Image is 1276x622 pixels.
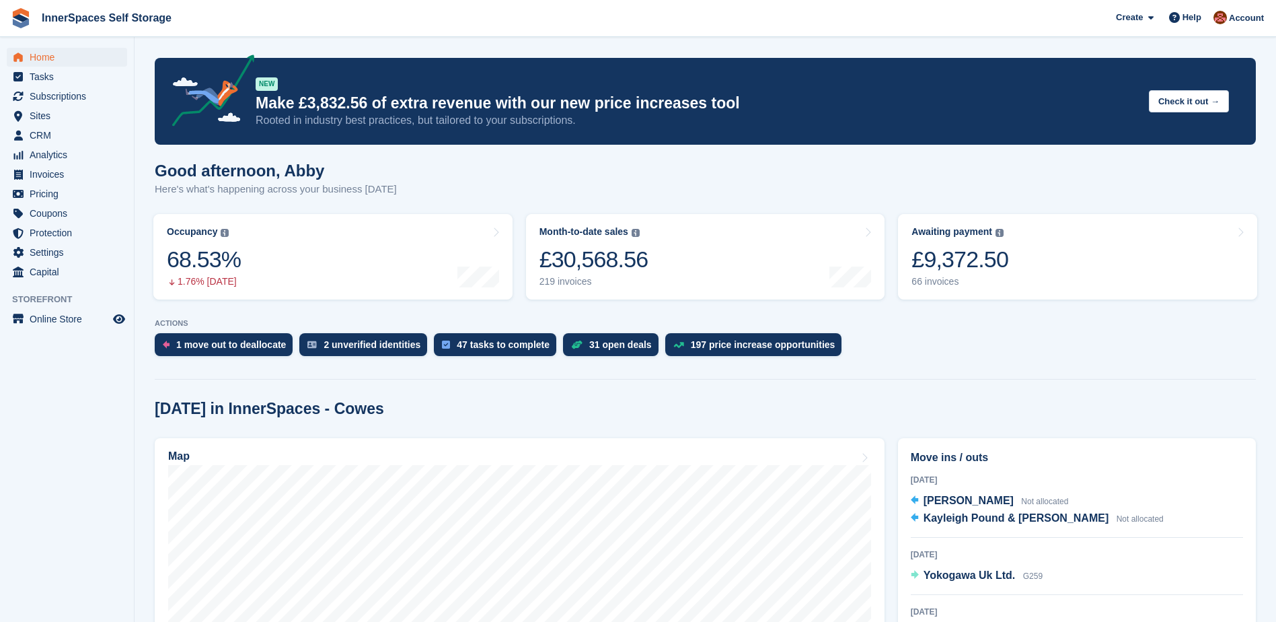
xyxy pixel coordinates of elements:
[1229,11,1264,25] span: Account
[163,341,170,349] img: move_outs_to_deallocate_icon-f764333ba52eb49d3ac5e1228854f67142a1ed5810a6f6cc68b1a99e826820c5.svg
[539,246,648,273] div: £30,568.56
[7,223,127,242] a: menu
[155,182,397,197] p: Here's what's happening across your business [DATE]
[30,243,110,262] span: Settings
[7,263,127,281] a: menu
[324,339,420,350] div: 2 unverified identities
[176,339,286,350] div: 1 move out to deallocate
[30,48,110,67] span: Home
[526,214,885,300] a: Month-to-date sales £30,568.56 219 invoices
[911,246,1008,273] div: £9,372.50
[153,214,513,300] a: Occupancy 68.53% 1.76% [DATE]
[30,67,110,86] span: Tasks
[30,204,110,223] span: Coupons
[36,7,177,29] a: InnerSpaces Self Storage
[924,512,1109,524] span: Kayleigh Pound & [PERSON_NAME]
[155,400,384,418] h2: [DATE] in InnerSpaces - Cowes
[563,333,665,363] a: 31 open deals
[30,184,110,203] span: Pricing
[30,106,110,125] span: Sites
[911,276,1008,287] div: 66 invoices
[665,333,849,363] a: 197 price increase opportunities
[256,113,1138,128] p: Rooted in industry best practices, but tailored to your subscriptions.
[167,226,217,238] div: Occupancy
[996,229,1004,237] img: icon-info-grey-7440780725fd019a000dd9b08b2336e03edf1995a4989e88bcd33f0948082b44.svg
[7,310,127,329] a: menu
[1021,497,1068,506] span: Not allocated
[30,145,110,164] span: Analytics
[898,214,1257,300] a: Awaiting payment £9,372.50 66 invoices
[7,67,127,86] a: menu
[1116,11,1143,24] span: Create
[632,229,640,237] img: icon-info-grey-7440780725fd019a000dd9b08b2336e03edf1995a4989e88bcd33f0948082b44.svg
[256,94,1138,113] p: Make £3,832.56 of extra revenue with our new price increases tool
[155,333,299,363] a: 1 move out to deallocate
[7,145,127,164] a: menu
[111,311,127,327] a: Preview store
[7,126,127,145] a: menu
[7,165,127,184] a: menu
[911,549,1243,561] div: [DATE]
[30,87,110,106] span: Subscriptions
[911,606,1243,618] div: [DATE]
[539,276,648,287] div: 219 invoices
[1117,514,1164,524] span: Not allocated
[911,226,992,238] div: Awaiting payment
[161,55,255,131] img: price-adjustments-announcement-icon-8257ccfd72463d97f412b2fc003d46551f7dbcb40ab6d574587a9cd5c0d94...
[924,495,1014,506] span: [PERSON_NAME]
[457,339,550,350] div: 47 tasks to complete
[7,106,127,125] a: menu
[155,162,397,180] h1: Good afternoon, Abby
[221,229,229,237] img: icon-info-grey-7440780725fd019a000dd9b08b2336e03edf1995a4989e88bcd33f0948082b44.svg
[11,8,31,28] img: stora-icon-8386f47178a22dfd0bd8f6a31ec36ba5ce8667c1dd55bd0f319d3a0aa187defe.svg
[307,341,317,349] img: verify_identity-adf6edd0f0f0b5bbfe63781bf79b02c33cf7c696d77639b501bdc392416b5a36.svg
[167,246,241,273] div: 68.53%
[434,333,563,363] a: 47 tasks to complete
[12,293,134,306] span: Storefront
[7,243,127,262] a: menu
[30,126,110,145] span: CRM
[1213,11,1227,24] img: Abby Tilley
[7,204,127,223] a: menu
[167,276,241,287] div: 1.76% [DATE]
[442,341,450,349] img: task-75834270c22a3079a89374b754ae025e5fb1db73e45f91037f5363f120a921f8.svg
[1023,572,1043,581] span: G259
[7,87,127,106] a: menu
[168,450,190,462] h2: Map
[911,567,1043,585] a: Yokogawa Uk Ltd. G259
[30,263,110,281] span: Capital
[256,77,278,91] div: NEW
[30,165,110,184] span: Invoices
[924,569,1016,581] span: Yokogawa Uk Ltd.
[30,223,110,242] span: Protection
[7,48,127,67] a: menu
[911,493,1069,510] a: [PERSON_NAME] Not allocated
[155,319,1256,328] p: ACTIONS
[1149,90,1229,112] button: Check it out →
[7,184,127,203] a: menu
[911,474,1243,486] div: [DATE]
[691,339,835,350] div: 197 price increase opportunities
[1183,11,1201,24] span: Help
[911,510,1164,528] a: Kayleigh Pound & [PERSON_NAME] Not allocated
[299,333,434,363] a: 2 unverified identities
[911,450,1243,466] h2: Move ins / outs
[539,226,628,238] div: Month-to-date sales
[589,339,652,350] div: 31 open deals
[673,342,684,348] img: price_increase_opportunities-93ffe204e8149a01c8c9dc8f82e8f89637d9d84a8eef4429ea346261dce0b2c0.svg
[571,340,583,349] img: deal-1b604bf984904fb50ccaf53a9ad4b4a5d6e5aea283cecdc64d6e3604feb123c2.svg
[30,310,110,329] span: Online Store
